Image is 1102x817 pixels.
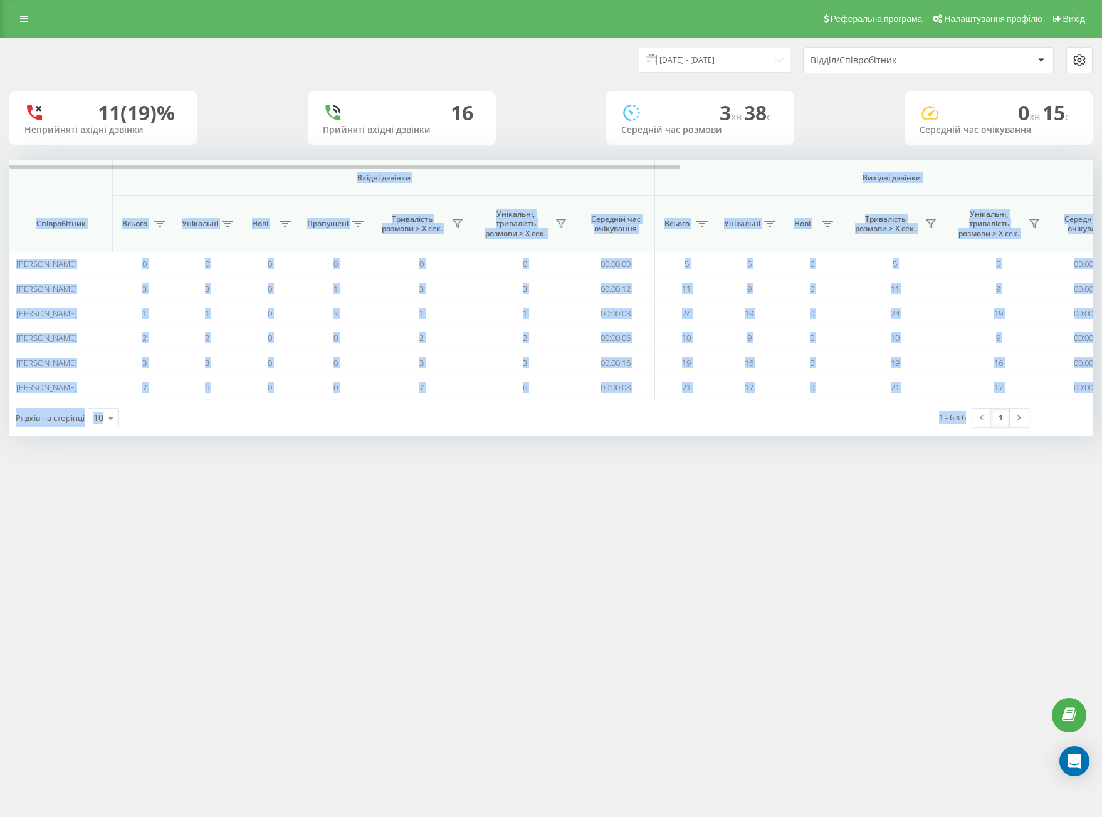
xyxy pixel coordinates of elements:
[747,258,752,269] span: 5
[747,332,752,343] span: 9
[268,283,272,294] span: 0
[93,412,103,424] div: 10
[523,308,527,319] span: 1
[577,375,655,400] td: 00:00:08
[205,357,209,368] span: 3
[205,332,209,343] span: 2
[1059,746,1089,776] div: Open Intercom Messenger
[891,382,900,393] span: 21
[244,219,276,229] span: Нові
[767,110,772,123] span: c
[142,357,147,368] span: 3
[333,382,338,393] span: 0
[577,350,655,375] td: 00:00:16
[621,125,779,135] div: Середній час розмови
[810,308,814,319] span: 0
[307,219,349,229] span: Пропущені
[953,209,1025,239] span: Унікальні, тривалість розмови > Х сек.
[996,332,1000,343] span: 9
[205,258,209,269] span: 0
[920,125,1078,135] div: Середній час очікування
[523,258,527,269] span: 0
[744,99,772,126] span: 38
[996,258,1000,269] span: 5
[205,308,209,319] span: 1
[810,357,814,368] span: 0
[268,308,272,319] span: 0
[810,258,814,269] span: 0
[419,357,424,368] span: 3
[333,283,338,294] span: 1
[991,409,1010,427] a: 1
[682,332,691,343] span: 10
[419,258,424,269] span: 0
[145,173,622,183] span: Вхідні дзвінки
[1063,14,1085,24] span: Вихід
[523,357,527,368] span: 3
[205,382,209,393] span: 6
[20,219,102,229] span: Співробітник
[523,332,527,343] span: 2
[1042,99,1070,126] span: 15
[24,125,182,135] div: Неприйняті вхідні дзвінки
[577,276,655,301] td: 00:00:12
[944,14,1042,24] span: Налаштування профілю
[787,219,818,229] span: Нові
[994,308,1003,319] span: 19
[268,258,272,269] span: 0
[745,382,753,393] span: 17
[480,209,552,239] span: Унікальні, тривалість розмови > Х сек.
[661,219,693,229] span: Всього
[811,55,960,66] div: Відділ/Співробітник
[893,258,897,269] span: 5
[333,258,338,269] span: 0
[577,301,655,326] td: 00:00:08
[98,101,175,125] div: 11 (19)%
[523,283,527,294] span: 3
[891,332,900,343] span: 10
[333,357,338,368] span: 0
[16,332,77,343] span: [PERSON_NAME]
[119,219,150,229] span: Всього
[685,173,1099,183] span: Вихідні дзвінки
[745,308,753,319] span: 19
[333,308,338,319] span: 3
[142,258,147,269] span: 0
[419,382,424,393] span: 7
[1029,110,1042,123] span: хв
[419,283,424,294] span: 3
[323,125,481,135] div: Прийняті вхідні дзвінки
[994,357,1003,368] span: 16
[891,283,900,294] span: 11
[16,412,85,424] span: Рядків на сторінці
[745,357,753,368] span: 16
[724,219,760,229] span: Унікальні
[586,214,645,234] span: Середній час очікування
[268,332,272,343] span: 0
[810,332,814,343] span: 0
[849,214,921,234] span: Тривалість розмови > Х сек.
[16,283,77,294] span: [PERSON_NAME]
[996,283,1000,294] span: 9
[682,283,691,294] span: 11
[731,110,744,123] span: хв
[333,332,338,343] span: 0
[682,357,691,368] span: 19
[142,382,147,393] span: 7
[182,219,218,229] span: Унікальні
[16,382,77,393] span: [PERSON_NAME]
[419,332,424,343] span: 2
[682,308,691,319] span: 24
[994,382,1003,393] span: 17
[268,357,272,368] span: 0
[376,214,448,234] span: Тривалість розмови > Х сек.
[16,308,77,319] span: [PERSON_NAME]
[142,308,147,319] span: 1
[577,252,655,276] td: 00:00:00
[419,308,424,319] span: 1
[523,382,527,393] span: 6
[268,382,272,393] span: 0
[142,283,147,294] span: 3
[831,14,923,24] span: Реферальна програма
[891,308,900,319] span: 24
